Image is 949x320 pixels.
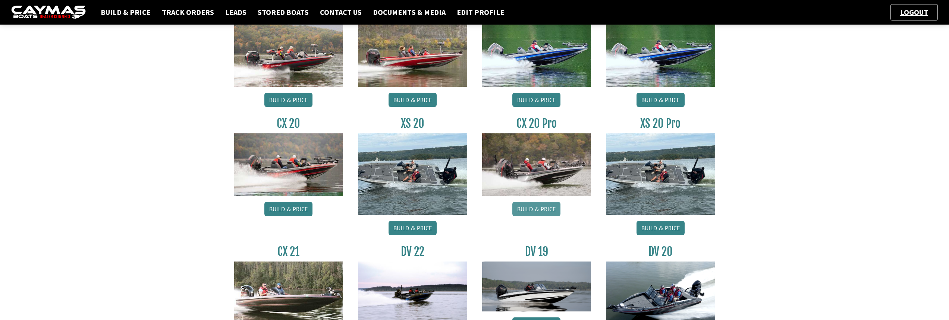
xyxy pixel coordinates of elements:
[606,133,715,215] img: XS_20_resized.jpg
[482,245,591,259] h3: DV 19
[369,7,449,17] a: Documents & Media
[637,93,685,107] a: Build & Price
[221,7,250,17] a: Leads
[97,7,154,17] a: Build & Price
[234,245,343,259] h3: CX 21
[158,7,218,17] a: Track Orders
[316,7,365,17] a: Contact Us
[358,117,467,130] h3: XS 20
[264,93,312,107] a: Build & Price
[482,262,591,311] img: dv-19-ban_from_website_for_caymas_connect.png
[358,133,467,215] img: XS_20_resized.jpg
[234,133,343,196] img: CX-20_thumbnail.jpg
[234,24,343,86] img: CX-18S_thumbnail.jpg
[11,6,86,19] img: caymas-dealer-connect-2ed40d3bc7270c1d8d7ffb4b79bf05adc795679939227970def78ec6f6c03838.gif
[606,245,715,259] h3: DV 20
[896,7,932,17] a: Logout
[482,117,591,130] h3: CX 20 Pro
[512,93,560,107] a: Build & Price
[234,117,343,130] h3: CX 20
[482,24,591,86] img: CX19_thumbnail.jpg
[453,7,508,17] a: Edit Profile
[512,202,560,216] a: Build & Price
[358,24,467,86] img: CX-18SS_thumbnail.jpg
[606,117,715,130] h3: XS 20 Pro
[254,7,312,17] a: Stored Boats
[606,24,715,86] img: CX19_thumbnail.jpg
[389,93,437,107] a: Build & Price
[389,221,437,235] a: Build & Price
[358,245,467,259] h3: DV 22
[482,133,591,196] img: CX-20Pro_thumbnail.jpg
[264,202,312,216] a: Build & Price
[637,221,685,235] a: Build & Price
